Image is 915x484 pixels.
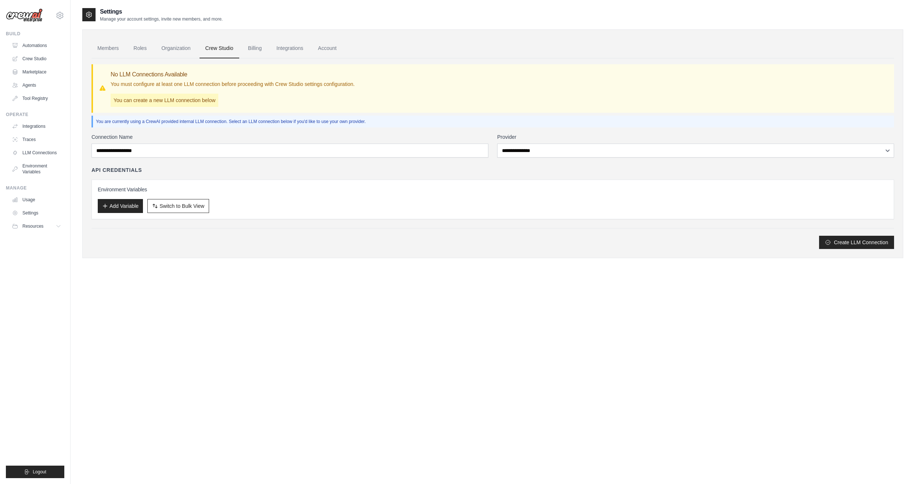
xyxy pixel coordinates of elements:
[6,8,43,22] img: Logo
[100,16,223,22] p: Manage your account settings, invite new members, and more.
[91,166,142,174] h4: API Credentials
[155,39,196,58] a: Organization
[9,66,64,78] a: Marketplace
[9,40,64,51] a: Automations
[147,199,209,213] button: Switch to Bulk View
[312,39,342,58] a: Account
[111,80,355,88] p: You must configure at least one LLM connection before proceeding with Crew Studio settings config...
[242,39,268,58] a: Billing
[9,207,64,219] a: Settings
[200,39,239,58] a: Crew Studio
[6,31,64,37] div: Build
[91,39,125,58] a: Members
[111,94,218,107] p: You can create a new LLM connection below
[9,93,64,104] a: Tool Registry
[497,133,894,141] label: Provider
[91,133,488,141] label: Connection Name
[9,134,64,145] a: Traces
[270,39,309,58] a: Integrations
[33,469,46,475] span: Logout
[6,112,64,118] div: Operate
[9,194,64,206] a: Usage
[9,79,64,91] a: Agents
[9,220,64,232] button: Resources
[6,466,64,478] button: Logout
[22,223,43,229] span: Resources
[98,199,143,213] button: Add Variable
[111,70,355,79] h3: No LLM Connections Available
[9,147,64,159] a: LLM Connections
[9,53,64,65] a: Crew Studio
[9,120,64,132] a: Integrations
[98,186,888,193] h3: Environment Variables
[128,39,152,58] a: Roles
[9,160,64,178] a: Environment Variables
[96,119,891,124] p: You are currently using a CrewAI provided internal LLM connection. Select an LLM connection below...
[159,202,204,210] span: Switch to Bulk View
[819,236,894,249] button: Create LLM Connection
[100,7,223,16] h2: Settings
[6,185,64,191] div: Manage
